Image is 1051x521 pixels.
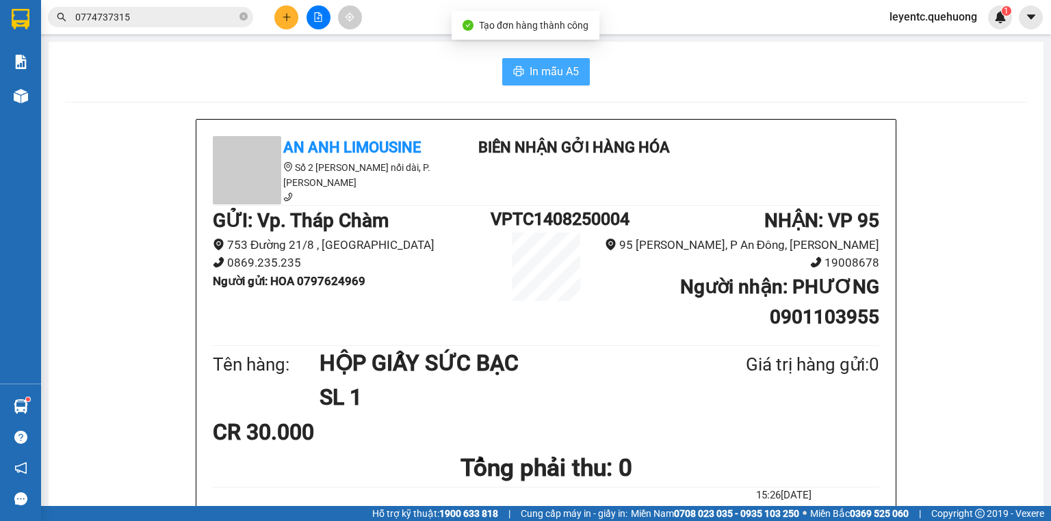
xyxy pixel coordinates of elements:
button: caret-down [1019,5,1043,29]
span: Cung cấp máy in - giấy in: [521,506,627,521]
img: icon-new-feature [994,11,1007,23]
span: environment [605,239,617,250]
span: printer [513,66,524,79]
span: phone [810,256,822,268]
span: aim [345,12,354,22]
h1: SL 1 [320,380,679,414]
img: warehouse-icon [14,89,28,103]
b: An Anh Limousine [283,139,421,156]
span: question-circle [14,431,27,444]
div: Tên hàng: [213,351,320,379]
b: An Anh Limousine [17,88,75,152]
span: ⚪️ [803,511,807,516]
span: Miền Nam [631,506,799,521]
span: Miền Bắc [810,506,909,521]
img: logo-vxr [12,9,29,29]
input: Tìm tên, số ĐT hoặc mã đơn [75,10,237,25]
li: 95 [PERSON_NAME], P An Đông, [PERSON_NAME] [601,236,879,254]
span: plus [282,12,291,22]
li: 19008678 [601,254,879,272]
span: In mẫu A5 [530,63,579,80]
span: message [14,492,27,505]
h1: VPTC1408250004 [491,206,601,232]
span: leyentc.quehuong [879,8,988,25]
div: CR 30.000 [213,415,432,449]
sup: 1 [1002,6,1011,16]
button: file-add [307,5,330,29]
span: Hỗ trợ kỹ thuật: [372,506,498,521]
b: Biên nhận gởi hàng hóa [478,139,670,156]
span: 1 [1004,6,1009,16]
b: Biên nhận gởi hàng hóa [88,20,131,131]
span: phone [213,256,224,268]
span: | [508,506,510,521]
img: warehouse-icon [14,399,28,414]
span: close-circle [239,11,248,24]
strong: 0369 525 060 [850,508,909,519]
button: aim [338,5,362,29]
span: check-circle [463,20,473,31]
img: solution-icon [14,55,28,69]
button: printerIn mẫu A5 [502,58,590,85]
span: | [919,506,921,521]
strong: 0708 023 035 - 0935 103 250 [674,508,799,519]
span: copyright [975,509,985,518]
li: 753 Đường 21/8 , [GEOGRAPHIC_DATA] [213,236,491,254]
span: environment [213,239,224,250]
h1: HỘP GIẤY SỨC BẠC [320,346,679,380]
span: environment [283,162,293,172]
span: file-add [313,12,323,22]
span: Tạo đơn hàng thành công [479,20,588,31]
li: Số 2 [PERSON_NAME] nối dài, P. [PERSON_NAME] [213,160,459,190]
li: 0869.235.235 [213,254,491,272]
span: caret-down [1025,11,1037,23]
span: phone [283,192,293,202]
sup: 1 [26,397,30,401]
li: 15:26[DATE] [688,487,879,504]
span: close-circle [239,12,248,21]
b: NHẬN : VP 95 [764,209,879,232]
strong: 1900 633 818 [439,508,498,519]
div: Giá trị hàng gửi: 0 [679,351,879,379]
button: plus [274,5,298,29]
li: Người lập phiếu [688,503,879,520]
span: search [57,12,66,22]
b: GỬI : Vp. Tháp Chàm [213,209,389,232]
b: Người gửi : HOA 0797624969 [213,274,365,288]
span: notification [14,462,27,475]
h1: Tổng phải thu: 0 [213,449,879,487]
b: Người nhận : PHƯƠNG 0901103955 [680,276,879,328]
